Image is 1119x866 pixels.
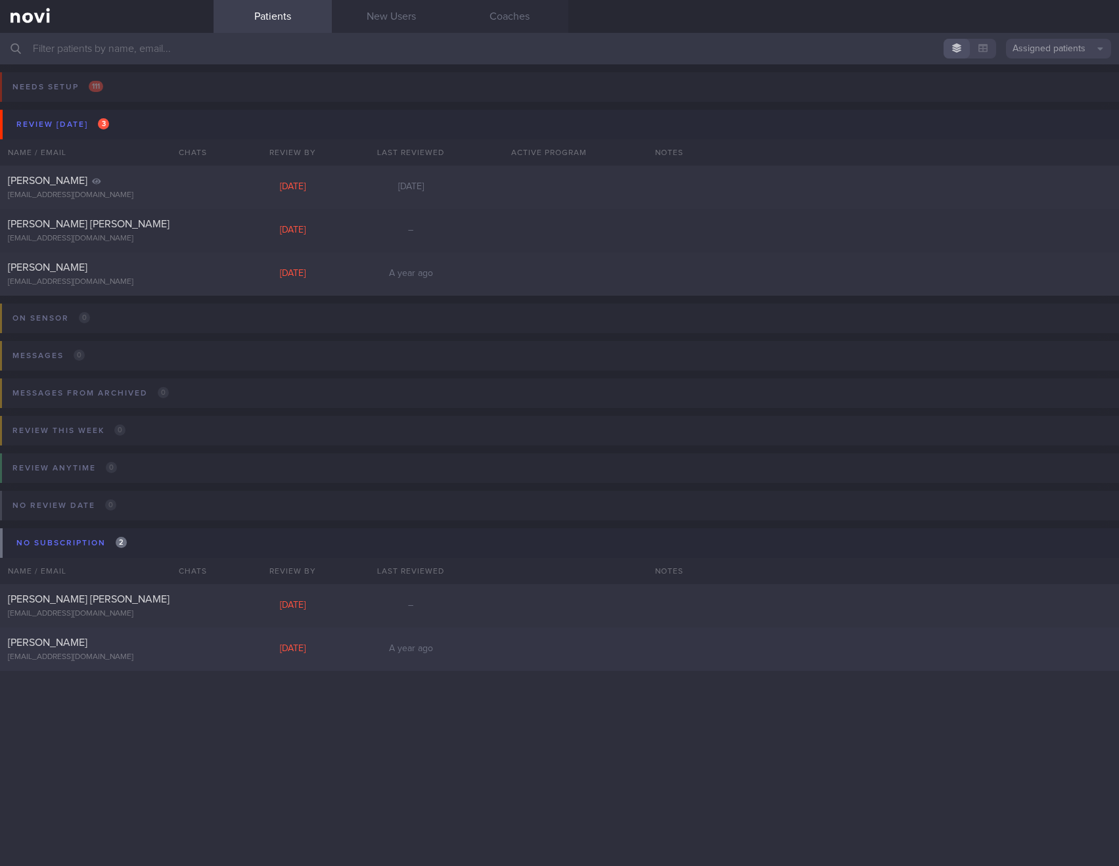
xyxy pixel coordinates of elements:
div: Notes [647,139,1119,166]
div: Review [DATE] [13,116,112,133]
div: [DATE] [352,181,470,193]
div: A year ago [352,643,470,655]
span: [PERSON_NAME] [PERSON_NAME] [8,219,170,229]
div: [DATE] [233,600,352,612]
span: 0 [105,499,116,511]
span: 0 [114,424,126,436]
div: Review By [233,139,352,166]
div: Active Program [470,139,628,166]
div: [EMAIL_ADDRESS][DOMAIN_NAME] [8,191,206,200]
div: – [352,225,470,237]
div: A year ago [352,268,470,280]
div: Chats [161,558,214,584]
span: [PERSON_NAME] [8,262,87,273]
div: [EMAIL_ADDRESS][DOMAIN_NAME] [8,234,206,244]
div: [EMAIL_ADDRESS][DOMAIN_NAME] [8,652,206,662]
span: 0 [106,462,117,473]
div: Needs setup [9,78,106,96]
div: Messages from Archived [9,384,172,402]
div: Review anytime [9,459,120,477]
div: Messages [9,347,88,365]
span: [PERSON_NAME] [8,175,87,186]
span: 0 [158,387,169,398]
span: [PERSON_NAME] [8,637,87,648]
div: On sensor [9,309,93,327]
div: [DATE] [233,268,352,280]
span: 111 [89,81,103,92]
div: – [352,600,470,612]
div: Last Reviewed [352,139,470,166]
div: No subscription [13,534,130,552]
span: 3 [98,118,109,129]
span: 0 [79,312,90,323]
div: [EMAIL_ADDRESS][DOMAIN_NAME] [8,609,206,619]
span: 2 [116,537,127,548]
div: [DATE] [233,225,352,237]
div: Chats [161,139,214,166]
div: Last Reviewed [352,558,470,584]
div: [DATE] [233,181,352,193]
div: Notes [647,558,1119,584]
div: Review By [233,558,352,584]
div: [EMAIL_ADDRESS][DOMAIN_NAME] [8,277,206,287]
div: [DATE] [233,643,352,655]
div: No review date [9,497,120,514]
button: Assigned patients [1006,39,1111,58]
div: Review this week [9,422,129,440]
span: 0 [74,350,85,361]
span: [PERSON_NAME] [PERSON_NAME] [8,594,170,604]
